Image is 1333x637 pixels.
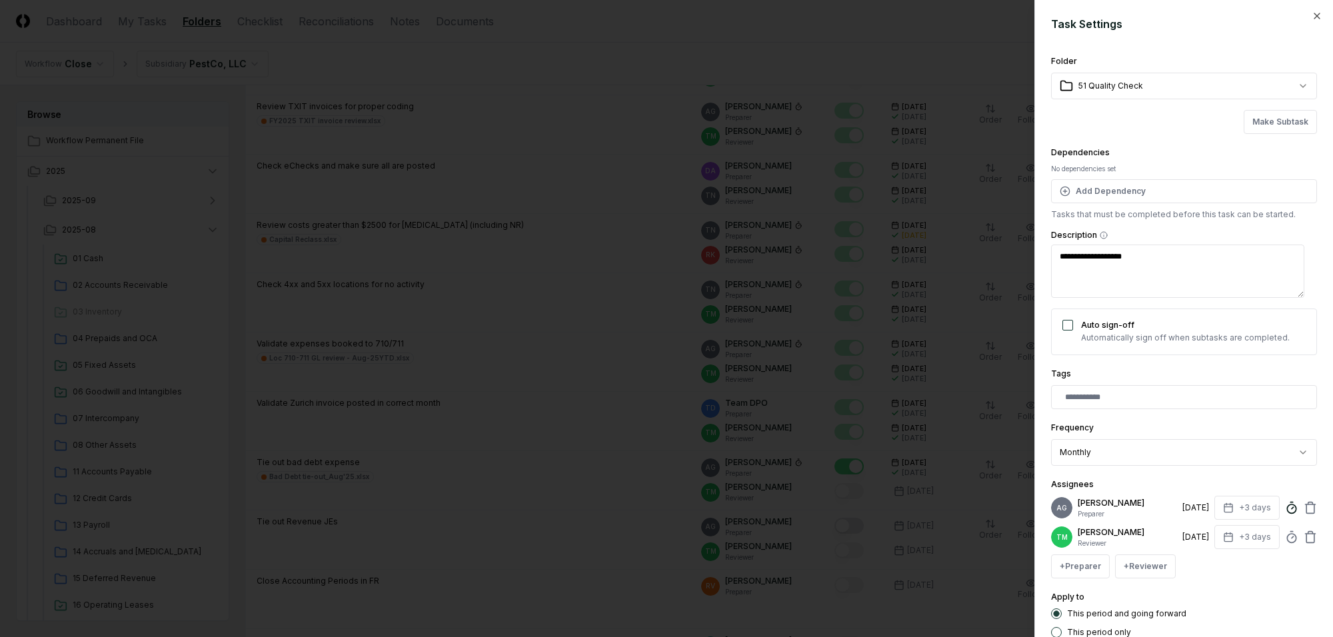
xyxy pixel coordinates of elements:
div: [DATE] [1182,502,1209,514]
div: [DATE] [1182,531,1209,543]
p: Preparer [1078,509,1177,519]
label: Tags [1051,368,1071,378]
button: Add Dependency [1051,179,1317,203]
label: Description [1051,231,1317,239]
button: +3 days [1214,525,1280,549]
p: [PERSON_NAME] [1078,526,1177,538]
p: [PERSON_NAME] [1078,497,1177,509]
h2: Task Settings [1051,16,1317,32]
label: This period and going forward [1067,610,1186,618]
label: Assignees [1051,479,1094,489]
span: TM [1056,532,1068,542]
div: No dependencies set [1051,164,1317,174]
button: +Preparer [1051,554,1110,578]
label: Auto sign-off [1081,320,1134,330]
button: +3 days [1214,496,1280,520]
p: Reviewer [1078,538,1177,548]
label: Apply to [1051,592,1084,602]
label: Dependencies [1051,147,1110,157]
label: This period only [1067,628,1131,636]
label: Frequency [1051,422,1094,432]
label: Folder [1051,56,1077,66]
p: Automatically sign off when subtasks are completed. [1081,332,1290,344]
button: Description [1100,231,1108,239]
button: +Reviewer [1115,554,1176,578]
p: Tasks that must be completed before this task can be started. [1051,209,1317,221]
span: AG [1056,503,1067,513]
button: Make Subtask [1244,110,1317,134]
